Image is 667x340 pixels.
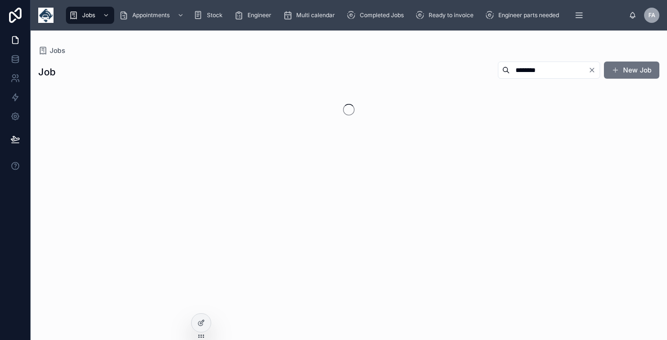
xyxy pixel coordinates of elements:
span: Engineer parts needed [498,11,559,19]
button: Clear [588,66,600,74]
span: Jobs [50,46,65,55]
div: scrollable content [61,5,629,26]
span: Engineer [247,11,271,19]
a: Completed Jobs [344,7,410,24]
button: New Job [604,62,659,79]
a: Jobs [66,7,114,24]
a: Multi calendar [280,7,342,24]
span: FA [648,11,656,19]
span: Jobs [82,11,95,19]
span: Ready to invoice [429,11,473,19]
a: Engineer [231,7,278,24]
span: Appointments [132,11,170,19]
img: App logo [38,8,54,23]
a: Engineer parts needed [482,7,566,24]
a: Ready to invoice [412,7,480,24]
span: Completed Jobs [360,11,404,19]
span: Stock [207,11,223,19]
h1: Job [38,65,55,79]
span: Multi calendar [296,11,335,19]
a: Appointments [116,7,189,24]
a: Stock [191,7,229,24]
a: Jobs [38,46,65,55]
